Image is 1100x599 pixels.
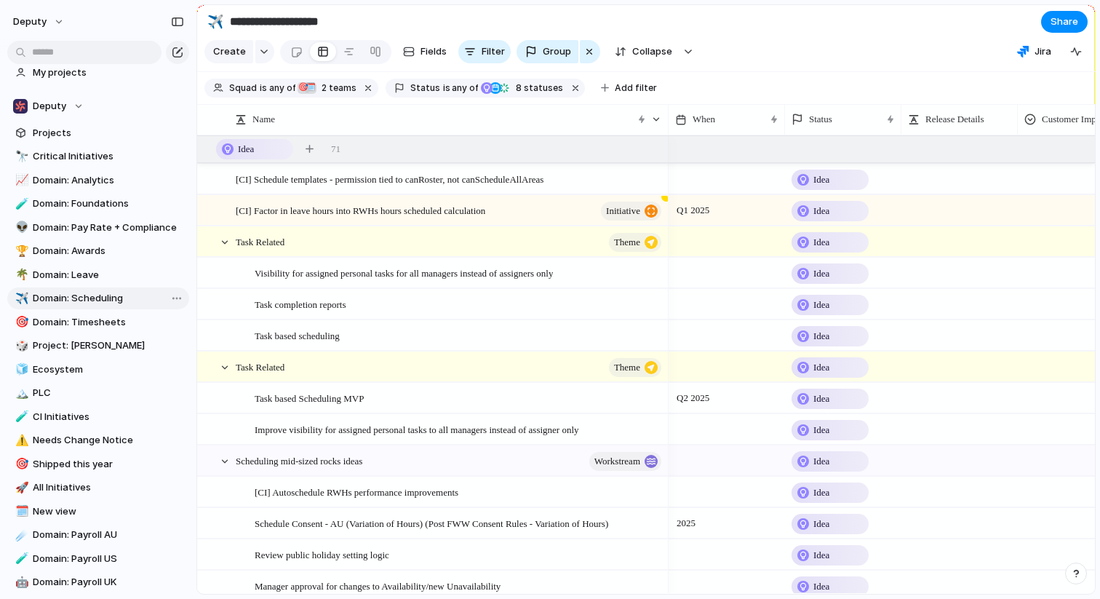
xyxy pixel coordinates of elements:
[305,82,316,94] div: 🗓️
[236,170,543,187] span: [CI] Schedule templates - permission tied to canRoster, not canScheduleAllAreas
[33,291,184,306] span: Domain: Scheduling
[204,10,227,33] button: ✈️
[1051,15,1078,29] span: Share
[7,193,189,215] div: 🧪Domain: Foundations
[482,44,505,59] span: Filter
[7,453,189,475] a: 🎯Shipped this year
[7,477,189,499] a: 🚀All Initiatives
[1011,41,1057,63] button: Jira
[255,421,579,437] span: Improve visibility for assigned personal tasks to all managers instead of assigner only
[33,480,184,495] span: All Initiatives
[15,148,25,165] div: 🔭
[615,82,657,95] span: Add filter
[15,456,25,472] div: 🎯
[13,15,47,29] span: deputy
[33,362,184,377] span: Ecosystem
[813,360,829,375] span: Idea
[33,173,184,188] span: Domain: Analytics
[589,452,661,471] button: workstream
[517,40,578,63] button: Group
[511,82,524,93] span: 8
[813,204,829,218] span: Idea
[33,126,184,140] span: Projects
[33,504,184,519] span: New view
[813,517,829,531] span: Idea
[252,112,275,127] span: Name
[15,196,25,213] div: 🧪
[13,268,28,282] button: 🌴
[33,386,184,400] span: PLC
[7,62,189,84] a: My projects
[207,12,223,31] div: ✈️
[33,575,184,590] span: Domain: Payroll UK
[255,515,608,531] span: Schedule Consent - AU (Variation of Hours) (Post FWW Consent Rules - Variation of Hours)
[33,99,66,114] span: Deputy
[7,240,189,262] a: 🏆Domain: Awards
[7,122,189,144] a: Projects
[7,429,189,451] a: ⚠️Needs Change Notice
[421,44,447,59] span: Fields
[594,451,640,472] span: workstream
[255,327,340,344] span: Task based scheduling
[606,201,640,221] span: initiative
[15,266,25,283] div: 🌴
[255,483,458,500] span: [CI] Autoschedule RWHs performance improvements
[13,504,28,519] button: 🗓️
[7,312,189,333] a: 🎯Domain: Timesheets
[7,264,189,286] div: 🌴Domain: Leave
[15,219,25,236] div: 👽
[7,359,189,381] a: 🧊Ecosystem
[297,80,359,96] button: 🎯🗓️2 teams
[13,575,28,590] button: 🤖
[7,287,189,309] a: ✈️Domain: Scheduling
[298,82,309,94] div: 🎯
[606,40,679,63] button: Collapse
[204,40,253,63] button: Create
[13,149,28,164] button: 🔭
[13,291,28,306] button: ✈️
[15,408,25,425] div: 🧪
[236,202,485,218] span: [CI] Factor in leave hours into RWHs hours scheduled calculation
[410,82,440,95] span: Status
[7,146,189,167] a: 🔭Critical Initiatives
[813,423,829,437] span: Idea
[15,338,25,354] div: 🎲
[13,410,28,424] button: 🧪
[7,217,189,239] a: 👽Domain: Pay Rate + Compliance
[13,362,28,377] button: 🧊
[33,149,184,164] span: Critical Initiatives
[601,202,661,221] button: initiative
[236,233,284,250] span: Task Related
[13,244,28,258] button: 🏆
[443,82,450,95] span: is
[614,232,640,253] span: theme
[13,197,28,211] button: 🧪
[673,202,713,219] span: Q1 2025
[7,548,189,570] a: 🧪Domain: Payroll US
[7,382,189,404] a: 🏔️PLC
[7,406,189,428] a: 🧪CI Initiatives
[257,80,298,96] button: isany of
[7,501,189,523] div: 🗓️New view
[33,268,184,282] span: Domain: Leave
[609,358,661,377] button: theme
[267,82,295,95] span: any of
[33,528,184,542] span: Domain: Payroll AU
[7,524,189,546] a: ☄️Domain: Payroll AU
[693,112,715,127] span: When
[33,197,184,211] span: Domain: Foundations
[331,142,340,156] span: 71
[7,571,189,593] a: 🤖Domain: Payroll UK
[15,172,25,189] div: 📈
[255,577,501,594] span: Manager approval for changes to Availability/new Unavailability
[33,221,184,235] span: Domain: Pay Rate + Compliance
